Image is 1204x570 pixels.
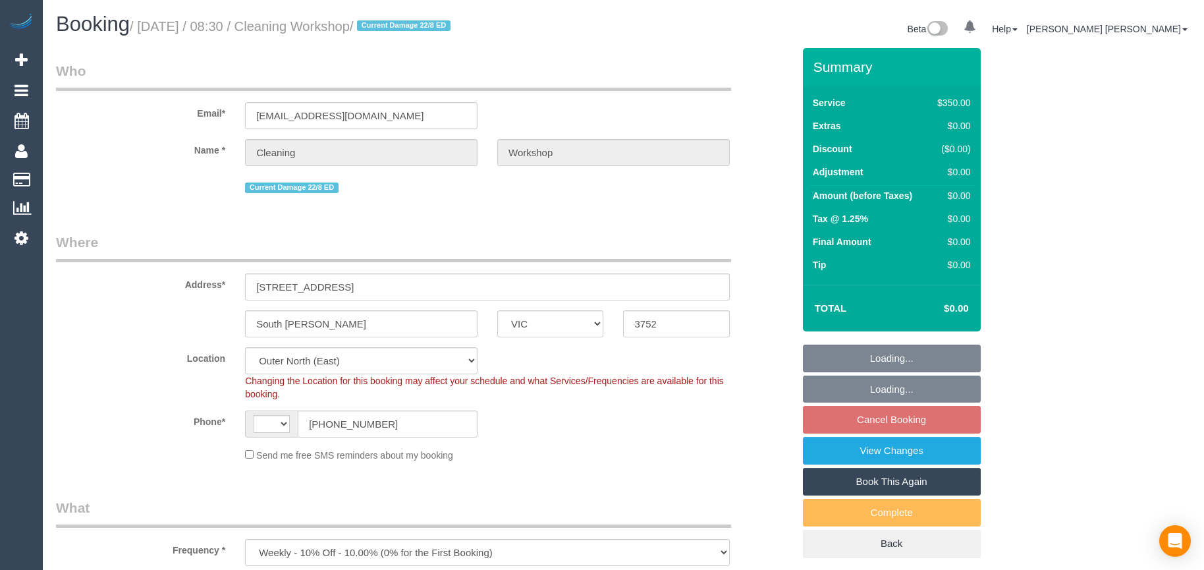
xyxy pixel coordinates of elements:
[926,21,948,38] img: New interface
[813,235,871,248] label: Final Amount
[908,24,948,34] a: Beta
[245,310,478,337] input: Suburb*
[813,142,852,156] label: Discount
[245,139,478,166] input: First Name*
[1027,24,1188,34] a: [PERSON_NAME] [PERSON_NAME]
[813,119,841,132] label: Extras
[813,165,863,179] label: Adjustment
[1159,525,1191,557] div: Open Intercom Messenger
[46,539,235,557] label: Frequency *
[56,233,731,262] legend: Where
[932,212,970,225] div: $0.00
[932,142,970,156] div: ($0.00)
[130,19,454,34] small: / [DATE] / 08:30 / Cleaning Workshop
[350,19,454,34] span: /
[803,468,981,496] a: Book This Again
[497,139,730,166] input: Last Name*
[813,212,868,225] label: Tax @ 1.25%
[46,411,235,428] label: Phone*
[298,411,478,438] input: Phone*
[803,437,981,465] a: View Changes
[815,302,847,314] strong: Total
[813,96,846,109] label: Service
[256,450,453,461] span: Send me free SMS reminders about my booking
[932,119,970,132] div: $0.00
[56,13,130,36] span: Booking
[46,102,235,120] label: Email*
[932,165,970,179] div: $0.00
[245,183,339,193] span: Current Damage 22/8 ED
[932,235,970,248] div: $0.00
[803,530,981,557] a: Back
[245,102,478,129] input: Email*
[932,96,970,109] div: $350.00
[932,258,970,271] div: $0.00
[904,303,968,314] h4: $0.00
[245,376,724,399] span: Changing the Location for this booking may affect your schedule and what Services/Frequencies are...
[813,189,912,202] label: Amount (before Taxes)
[46,139,235,157] label: Name *
[46,347,235,365] label: Location
[56,498,731,528] legend: What
[8,13,34,32] img: Automaid Logo
[813,258,827,271] label: Tip
[56,61,731,91] legend: Who
[813,59,974,74] h3: Summary
[932,189,970,202] div: $0.00
[623,310,729,337] input: Post Code*
[992,24,1018,34] a: Help
[357,20,451,31] span: Current Damage 22/8 ED
[46,273,235,291] label: Address*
